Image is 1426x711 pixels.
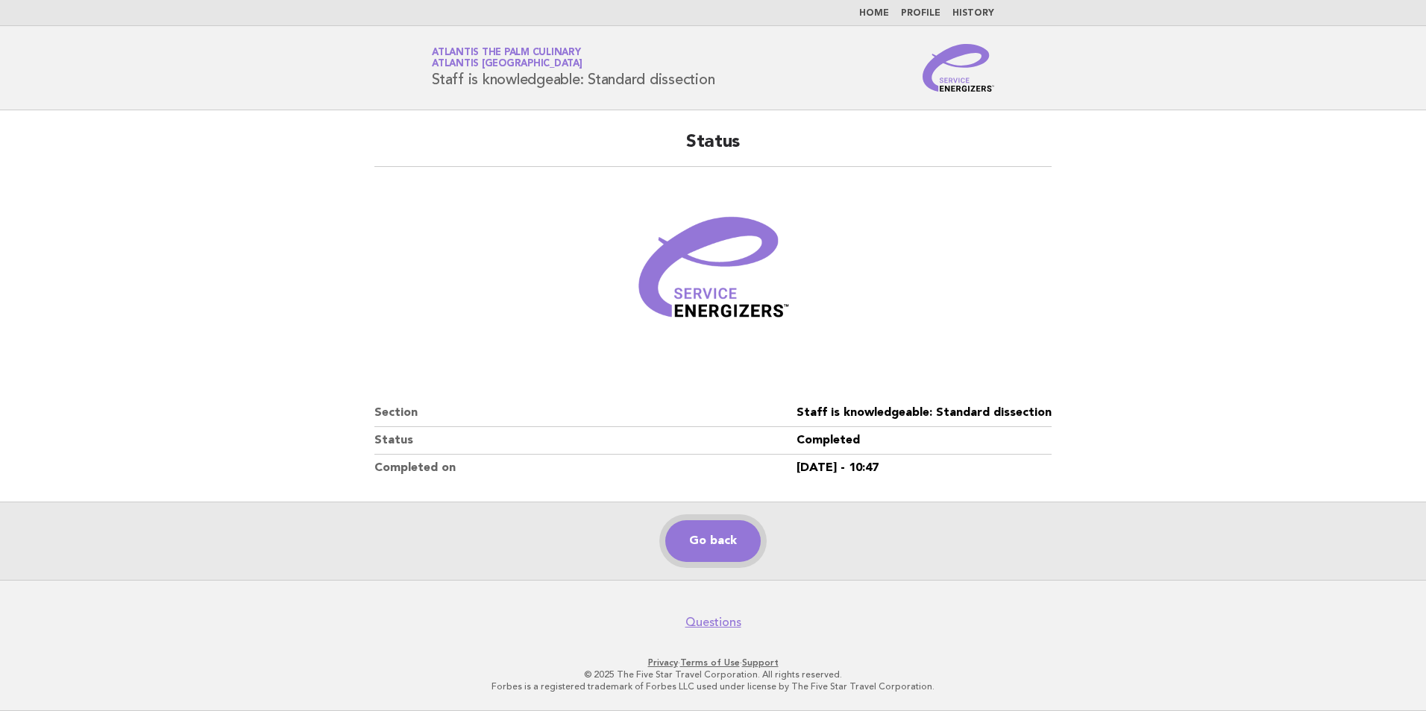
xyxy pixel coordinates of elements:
[901,9,940,18] a: Profile
[257,657,1169,669] p: · ·
[624,185,802,364] img: Verified
[374,130,1052,167] h2: Status
[432,48,582,69] a: Atlantis The Palm CulinaryAtlantis [GEOGRAPHIC_DATA]
[797,455,1052,481] dd: [DATE] - 10:47
[742,657,779,668] a: Support
[432,48,714,87] h1: Staff is knowledgeable: Standard dissection
[374,399,797,427] dt: Section
[432,60,582,69] span: Atlantis [GEOGRAPHIC_DATA]
[374,455,797,481] dt: Completed on
[257,669,1169,680] p: © 2025 The Five Star Travel Corporation. All rights reserved.
[685,615,741,630] a: Questions
[374,427,797,455] dt: Status
[797,399,1052,427] dd: Staff is knowledgeable: Standard dissection
[648,657,678,668] a: Privacy
[257,680,1169,692] p: Forbes is a registered trademark of Forbes LLC used under license by The Five Star Travel Corpora...
[680,657,740,668] a: Terms of Use
[859,9,889,18] a: Home
[665,520,761,562] a: Go back
[797,427,1052,455] dd: Completed
[923,44,994,92] img: Service Energizers
[952,9,994,18] a: History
